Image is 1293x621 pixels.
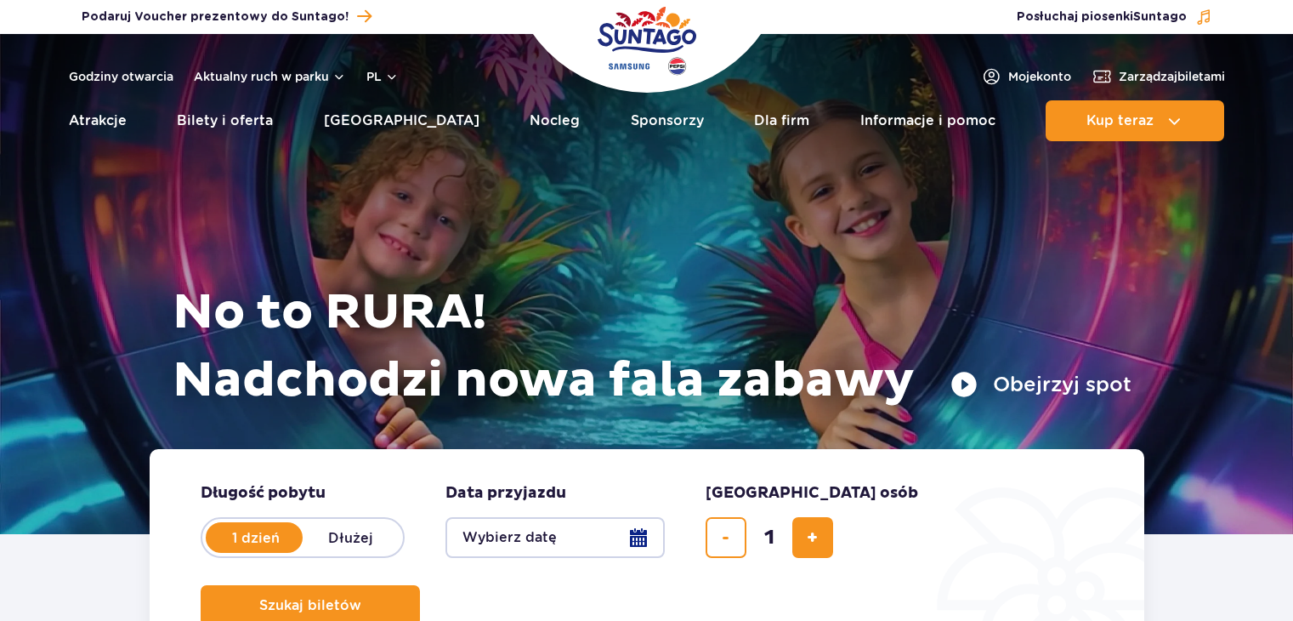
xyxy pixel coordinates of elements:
[259,598,361,613] span: Szukaj biletów
[1133,11,1187,23] span: Suntago
[82,5,371,28] a: Podaruj Voucher prezentowy do Suntago!
[530,100,580,141] a: Nocleg
[69,68,173,85] a: Godziny otwarcia
[1017,9,1187,26] span: Posłuchaj piosenki
[950,371,1131,398] button: Obejrzyj spot
[1092,66,1225,87] a: Zarządzajbiletami
[201,483,326,504] span: Długość pobytu
[1008,68,1071,85] span: Moje konto
[1046,100,1224,141] button: Kup teraz
[82,9,349,26] span: Podaruj Voucher prezentowy do Suntago!
[303,520,400,555] label: Dłużej
[366,68,399,85] button: pl
[754,100,809,141] a: Dla firm
[792,517,833,558] button: dodaj bilet
[207,520,304,555] label: 1 dzień
[194,70,346,83] button: Aktualny ruch w parku
[177,100,273,141] a: Bilety i oferta
[1086,113,1154,128] span: Kup teraz
[1119,68,1225,85] span: Zarządzaj biletami
[631,100,704,141] a: Sponsorzy
[1017,9,1212,26] button: Posłuchaj piosenkiSuntago
[706,483,918,504] span: [GEOGRAPHIC_DATA] osób
[749,517,790,558] input: liczba biletów
[69,100,127,141] a: Atrakcje
[445,517,665,558] button: Wybierz datę
[173,279,1131,415] h1: No to RURA! Nadchodzi nowa fala zabawy
[706,517,746,558] button: usuń bilet
[324,100,479,141] a: [GEOGRAPHIC_DATA]
[445,483,566,504] span: Data przyjazdu
[981,66,1071,87] a: Mojekonto
[860,100,995,141] a: Informacje i pomoc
